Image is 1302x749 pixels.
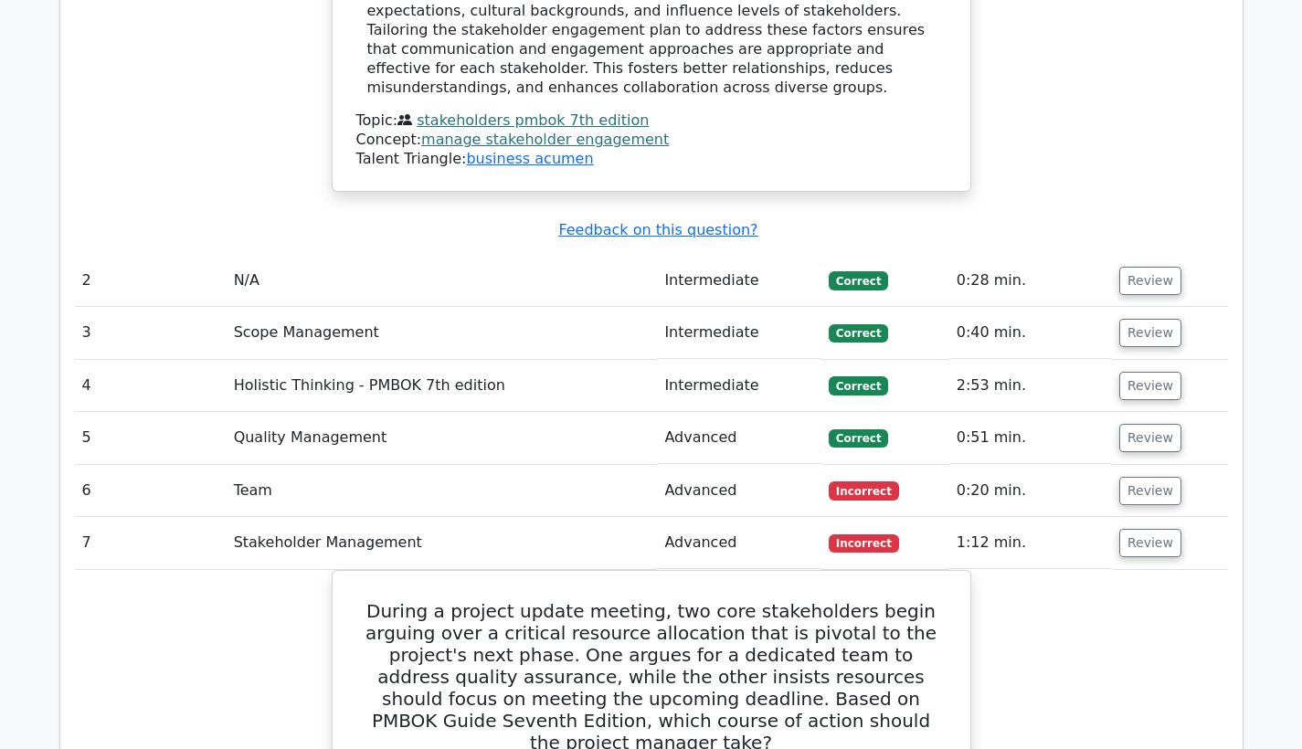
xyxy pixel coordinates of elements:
[657,465,821,517] td: Advanced
[829,534,899,553] span: Incorrect
[75,412,227,464] td: 5
[558,221,757,238] a: Feedback on this question?
[657,255,821,307] td: Intermediate
[829,324,888,343] span: Correct
[417,111,649,129] a: stakeholders pmbok 7th edition
[949,255,1112,307] td: 0:28 min.
[949,307,1112,359] td: 0:40 min.
[1119,529,1181,557] button: Review
[466,150,593,167] a: business acumen
[657,360,821,412] td: Intermediate
[829,481,899,500] span: Incorrect
[829,271,888,290] span: Correct
[75,360,227,412] td: 4
[227,412,658,464] td: Quality Management
[1119,477,1181,505] button: Review
[227,360,658,412] td: Holistic Thinking - PMBOK 7th edition
[75,307,227,359] td: 3
[1119,267,1181,295] button: Review
[657,517,821,569] td: Advanced
[227,255,658,307] td: N/A
[75,255,227,307] td: 2
[949,517,1112,569] td: 1:12 min.
[657,412,821,464] td: Advanced
[949,412,1112,464] td: 0:51 min.
[949,360,1112,412] td: 2:53 min.
[75,517,227,569] td: 7
[356,111,947,168] div: Talent Triangle:
[1119,372,1181,400] button: Review
[829,376,888,395] span: Correct
[1119,424,1181,452] button: Review
[227,465,658,517] td: Team
[949,465,1112,517] td: 0:20 min.
[421,131,669,148] a: manage stakeholder engagement
[657,307,821,359] td: Intermediate
[829,429,888,448] span: Correct
[227,307,658,359] td: Scope Management
[356,111,947,131] div: Topic:
[227,517,658,569] td: Stakeholder Management
[75,465,227,517] td: 6
[1119,319,1181,347] button: Review
[356,131,947,150] div: Concept:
